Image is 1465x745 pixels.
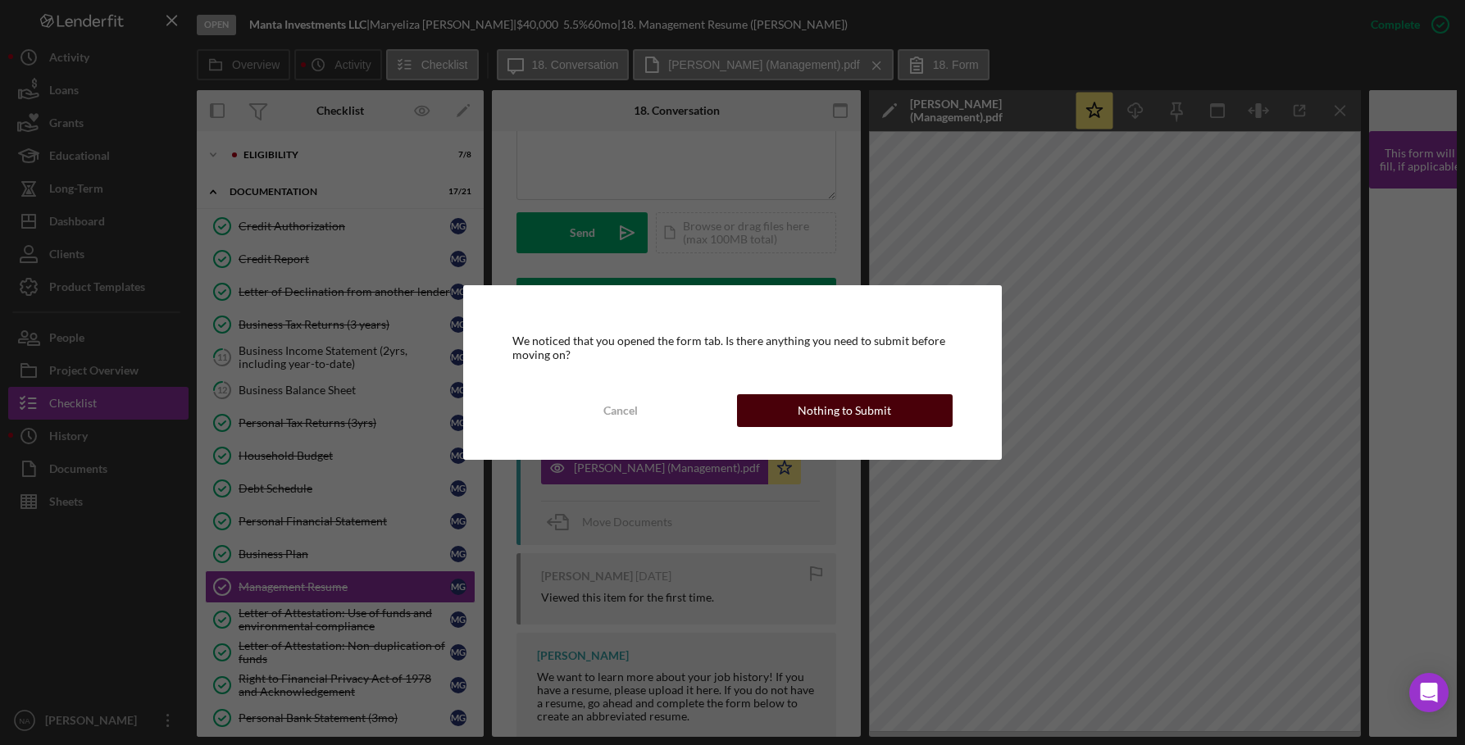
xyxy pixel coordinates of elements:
[737,394,953,427] button: Nothing to Submit
[512,334,952,361] div: We noticed that you opened the form tab. Is there anything you need to submit before moving on?
[798,394,891,427] div: Nothing to Submit
[1409,673,1449,712] div: Open Intercom Messenger
[603,394,638,427] div: Cancel
[512,394,728,427] button: Cancel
